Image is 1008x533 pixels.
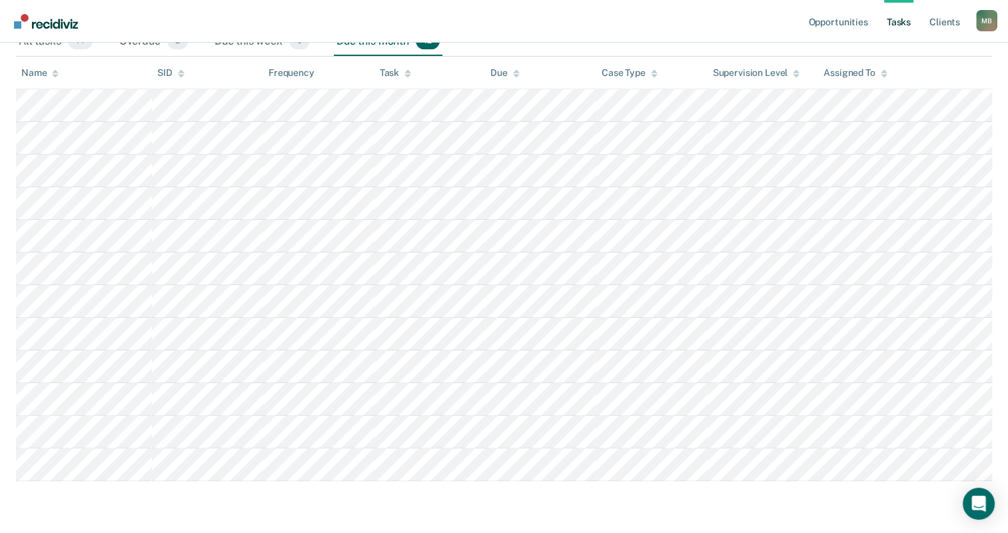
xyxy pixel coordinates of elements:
[976,10,997,31] div: M B
[963,488,995,520] div: Open Intercom Messenger
[14,14,78,29] img: Recidiviz
[157,67,185,79] div: SID
[268,67,314,79] div: Frequency
[380,67,411,79] div: Task
[976,10,997,31] button: Profile dropdown button
[21,67,59,79] div: Name
[713,67,800,79] div: Supervision Level
[823,67,887,79] div: Assigned To
[490,67,520,79] div: Due
[602,67,658,79] div: Case Type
